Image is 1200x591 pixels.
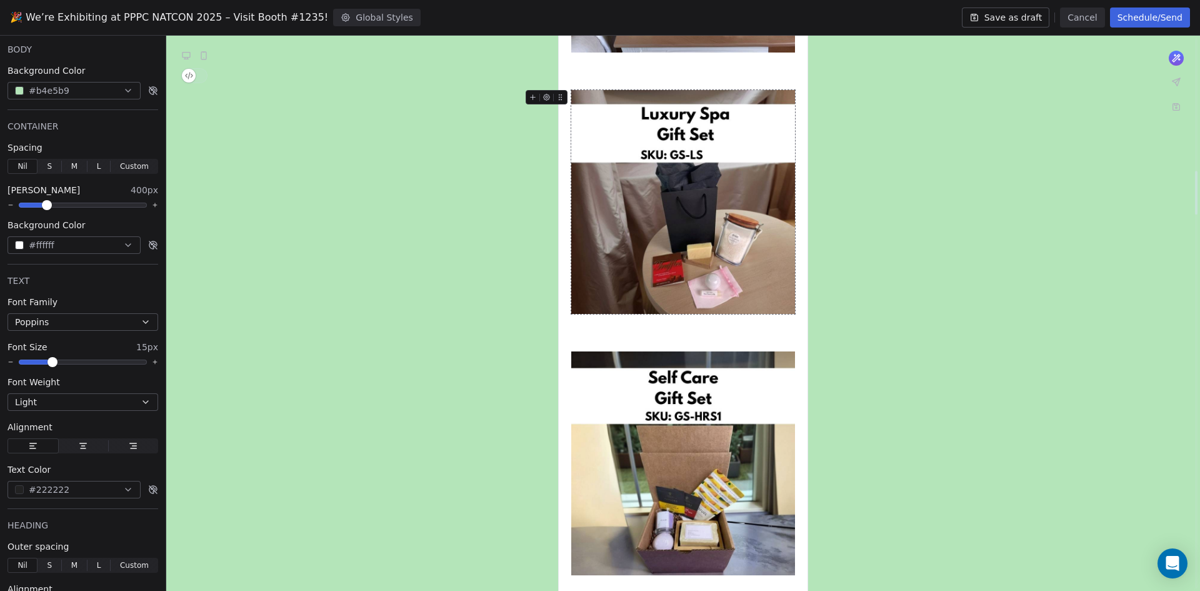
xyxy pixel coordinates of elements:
button: #222222 [7,481,141,498]
span: 15px [136,341,158,353]
span: Text Color [7,463,51,476]
span: Background Color [7,219,86,231]
span: Spacing [7,141,42,154]
span: [PERSON_NAME] [7,184,80,196]
span: Font Family [7,296,57,308]
div: CONTAINER [7,120,158,133]
div: HEADING [7,519,158,532]
span: 🎉 We’re Exhibiting at PPPC NATCON 2025 – Visit Booth #1235! [10,10,328,25]
span: L [97,560,101,571]
span: Light [15,396,37,409]
span: #222222 [29,483,69,497]
button: #b4e5b9 [7,82,141,99]
span: Custom [120,161,149,172]
span: M [71,161,77,172]
button: Save as draft [962,8,1050,28]
span: 400px [131,184,158,196]
div: Open Intercom Messenger [1157,548,1187,578]
span: Font Weight [7,376,60,388]
span: #ffffff [29,239,54,252]
div: TEXT [7,275,158,287]
button: #ffffff [7,236,141,254]
button: Global Styles [333,9,421,26]
span: L [97,161,101,172]
span: Custom [120,560,149,571]
button: Schedule/Send [1110,8,1190,28]
span: #b4e5b9 [29,84,69,98]
span: M [71,560,77,571]
button: Cancel [1060,8,1104,28]
span: Poppins [15,316,49,328]
span: Outer spacing [7,540,69,553]
span: S [47,560,52,571]
span: S [47,161,52,172]
span: Alignment [7,421,52,433]
div: BODY [7,43,158,56]
span: Background Color [7,64,86,77]
span: Font Size [7,341,47,353]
